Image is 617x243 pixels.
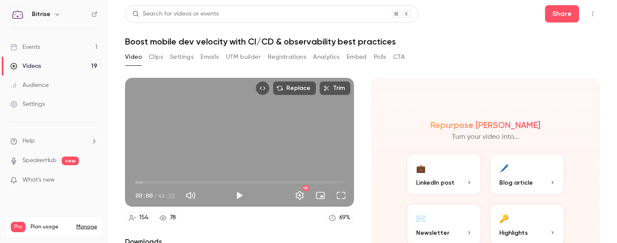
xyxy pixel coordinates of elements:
[393,50,405,64] button: CTA
[10,81,49,90] div: Audience
[22,137,35,146] span: Help
[325,212,354,224] a: 69%
[170,213,176,222] div: 78
[139,213,148,222] div: 154
[313,50,340,64] button: Analytics
[10,43,40,51] div: Events
[499,228,528,237] span: Highlights
[62,157,79,165] span: new
[125,36,600,47] h1: Boost mobile dev velocity with CI/CD & observability best practices
[319,81,351,95] button: Trim
[149,50,163,64] button: Clips
[135,191,153,200] span: 00:00
[312,187,329,204] button: Turn on miniplayer
[347,50,367,64] button: Embed
[135,191,175,200] div: 00:00
[499,211,509,225] div: 🔑
[273,81,316,95] button: Replace
[153,191,157,200] span: /
[545,5,579,22] button: Share
[452,132,519,142] p: Turn your video into...
[158,191,175,200] span: 44:32
[22,156,56,165] a: SpeakerHub
[231,187,248,204] button: Play
[499,161,509,175] div: 🖊️
[226,50,261,64] button: UTM builder
[303,185,309,191] div: HD
[268,50,306,64] button: Registrations
[182,187,199,204] button: Mute
[416,211,426,225] div: ✉️
[416,178,454,187] span: LinkedIn post
[32,10,50,19] h6: Bitrise
[11,7,25,21] img: Bitrise
[132,10,219,19] div: Search for videos or events
[256,81,269,95] button: Embed video
[10,137,97,146] li: help-dropdown-opener
[339,213,350,222] div: 69 %
[87,176,97,184] iframe: Noticeable Trigger
[291,187,308,204] button: Settings
[200,50,219,64] button: Emails
[586,7,600,21] button: Top Bar Actions
[10,62,41,70] div: Videos
[11,222,25,232] span: Pro
[76,224,97,230] a: Manage
[489,153,565,196] button: 🖊️Blog article
[22,176,55,185] span: What's new
[430,120,540,130] h2: Repurpose [PERSON_NAME]
[170,50,194,64] button: Settings
[10,100,45,109] div: Settings
[125,212,152,224] a: 154
[156,212,180,224] a: 78
[31,224,71,230] span: Plan usage
[374,50,386,64] button: Polls
[406,153,482,196] button: 💼LinkedIn post
[416,228,449,237] span: Newsletter
[499,178,533,187] span: Blog article
[332,187,350,204] button: Full screen
[416,161,426,175] div: 💼
[125,50,142,64] button: Video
